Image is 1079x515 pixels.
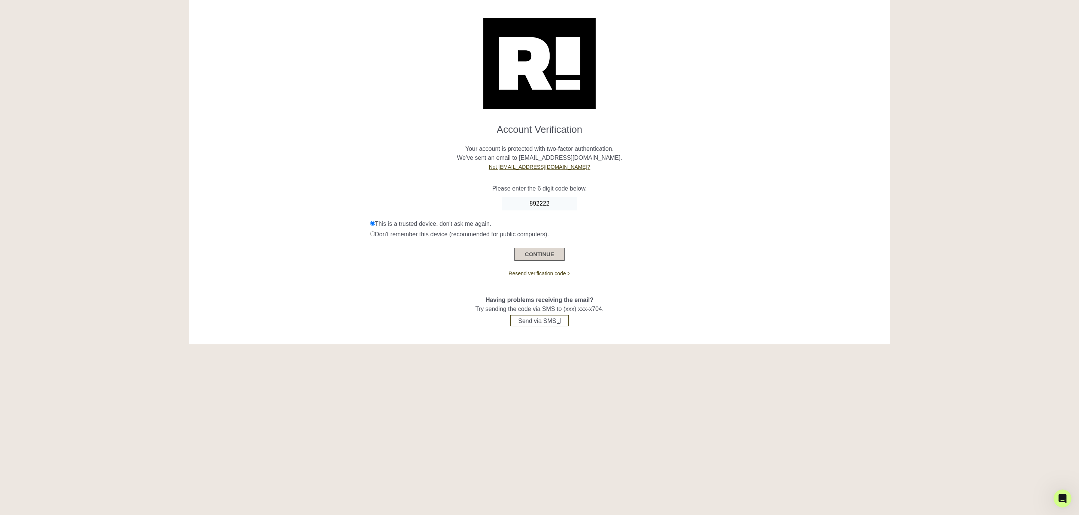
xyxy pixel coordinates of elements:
[502,197,577,210] input: Enter Code
[195,278,884,326] div: Try sending the code via SMS to (xxx) xxx-x704.
[195,118,884,135] h1: Account Verification
[370,219,885,228] div: This is a trusted device, don't ask me again.
[514,248,565,261] button: CONTINUE
[370,230,885,239] div: Don't remember this device (recommended for public computers).
[483,18,596,109] img: Retention.com
[508,270,570,276] a: Resend verification code >
[195,184,884,193] p: Please enter the 6 digit code below.
[1054,489,1072,507] iframe: Intercom live chat
[195,135,884,171] p: Your account is protected with two-factor authentication. We've sent an email to [EMAIL_ADDRESS][...
[486,297,593,303] span: Having problems receiving the email?
[510,315,568,326] button: Send via SMS
[489,164,590,170] a: Not [EMAIL_ADDRESS][DOMAIN_NAME]?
